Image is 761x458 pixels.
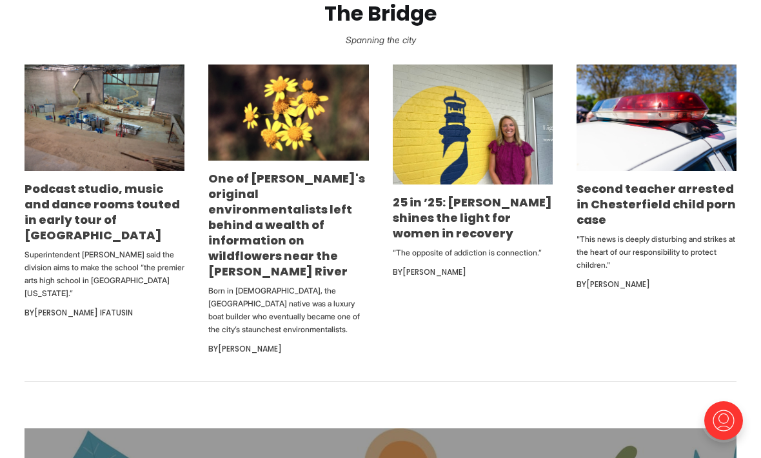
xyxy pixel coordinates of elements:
[25,305,184,321] div: By
[393,264,553,280] div: By
[21,31,740,49] p: Spanning the city
[25,65,184,172] img: Podcast studio, music and dance rooms touted in early tour of new Richmond high school
[208,65,368,161] img: One of Richmond's original environmentalists left behind a wealth of information on wildflowers n...
[218,343,282,354] a: [PERSON_NAME]
[208,341,368,357] div: By
[393,65,553,184] img: 25 in ’25: Emily DuBose shines the light for women in recovery
[208,284,368,336] p: Born in [DEMOGRAPHIC_DATA], the [GEOGRAPHIC_DATA] native was a luxury boat builder who eventually...
[25,248,184,300] p: Superintendent [PERSON_NAME] said the division aims to make the school “the premier arts high sch...
[577,277,736,292] div: By
[208,170,365,279] a: One of [PERSON_NAME]'s original environmentalists left behind a wealth of information on wildflow...
[402,266,466,277] a: [PERSON_NAME]
[393,194,552,241] a: 25 in ’25: [PERSON_NAME] shines the light for women in recovery
[693,395,761,458] iframe: portal-trigger
[586,279,650,290] a: [PERSON_NAME]
[577,233,736,272] p: "This news is deeply disturbing and strikes at the heart of our responsibility to protect children."
[25,181,180,243] a: Podcast studio, music and dance rooms touted in early tour of [GEOGRAPHIC_DATA]
[21,2,740,26] h2: The Bridge
[577,65,736,171] img: Second teacher arrested in Chesterfield child porn case
[577,181,736,228] a: Second teacher arrested in Chesterfield child porn case
[34,307,133,318] a: [PERSON_NAME] Ifatusin
[393,246,553,259] p: “The opposite of addiction is connection.”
